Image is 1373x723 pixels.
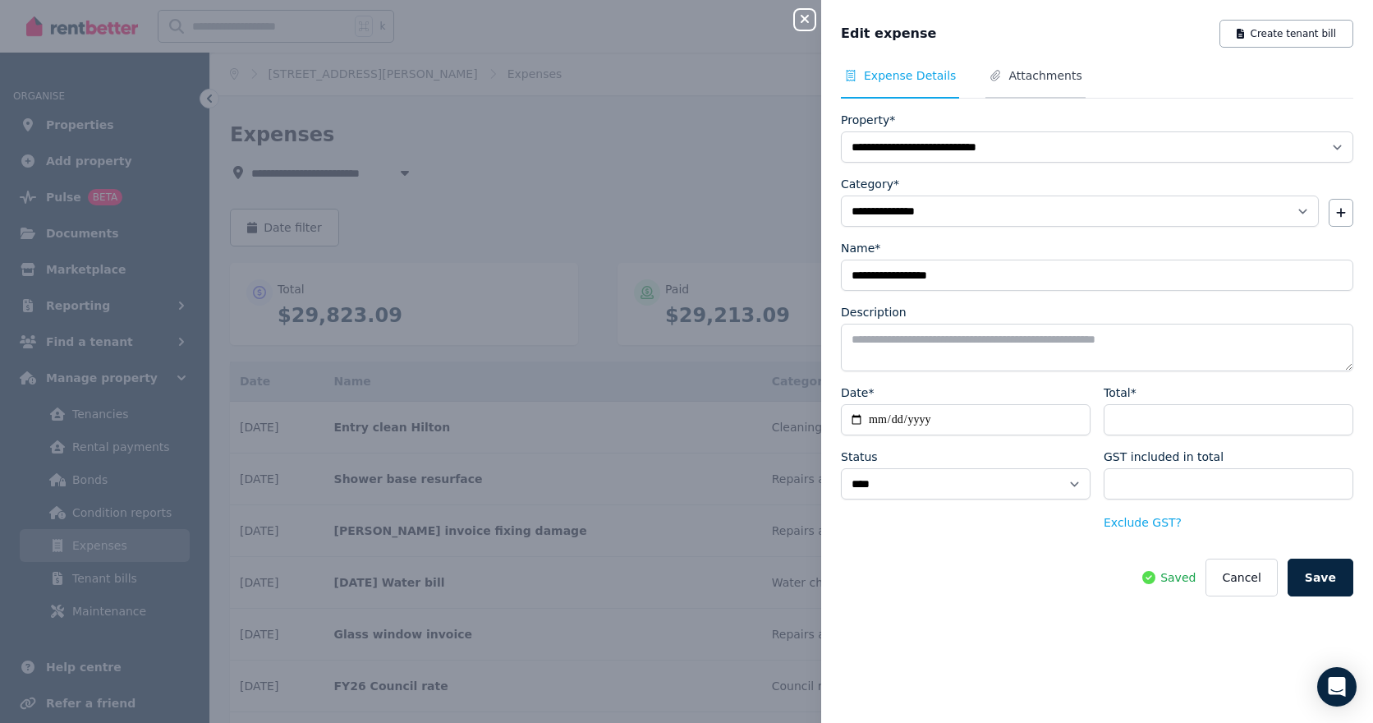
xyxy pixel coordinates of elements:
[1160,569,1196,586] span: Saved
[1008,67,1081,84] span: Attachments
[841,304,907,320] label: Description
[841,385,874,401] label: Date*
[841,176,899,192] label: Category*
[841,449,878,465] label: Status
[841,24,936,44] span: Edit expense
[1104,449,1224,465] label: GST included in total
[1205,559,1277,596] button: Cancel
[1288,559,1353,596] button: Save
[1104,514,1182,531] button: Exclude GST?
[841,67,1353,99] nav: Tabs
[864,67,956,84] span: Expense Details
[1219,20,1353,48] button: Create tenant bill
[1317,667,1357,707] div: Open Intercom Messenger
[841,112,895,128] label: Property*
[1104,385,1137,401] label: Total*
[841,240,880,256] label: Name*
